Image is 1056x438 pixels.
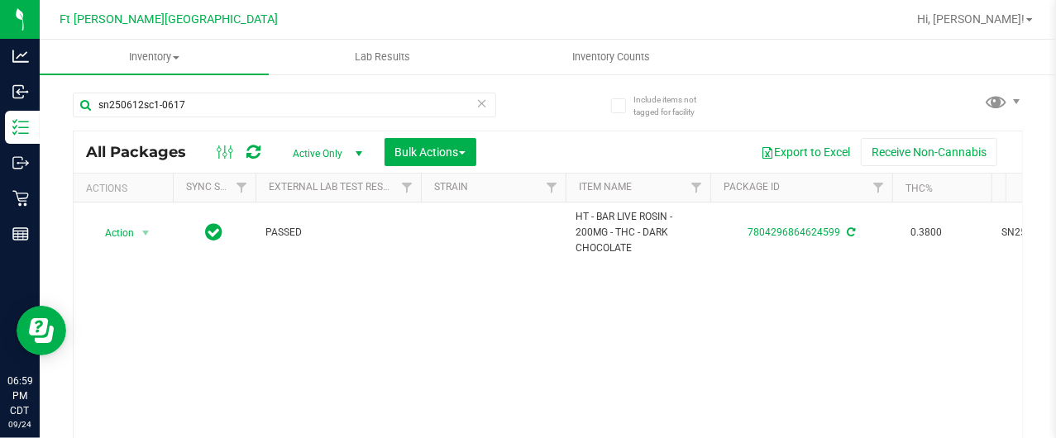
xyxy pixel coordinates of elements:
[86,183,166,194] div: Actions
[550,50,672,64] span: Inventory Counts
[86,143,203,161] span: All Packages
[186,181,250,193] a: Sync Status
[865,174,892,202] a: Filter
[724,181,780,193] a: Package ID
[905,183,933,194] a: THC%
[332,50,432,64] span: Lab Results
[7,418,32,431] p: 09/24
[40,40,269,74] a: Inventory
[12,155,29,171] inline-svg: Outbound
[917,12,1025,26] span: Hi, [PERSON_NAME]!
[12,190,29,207] inline-svg: Retail
[60,12,278,26] span: Ft [PERSON_NAME][GEOGRAPHIC_DATA]
[12,83,29,100] inline-svg: Inbound
[136,221,156,245] span: select
[476,93,488,114] span: Clear
[538,174,566,202] a: Filter
[12,226,29,242] inline-svg: Reports
[7,374,32,418] p: 06:59 PM CDT
[576,209,700,257] span: HT - BAR LIVE ROSIN - 200MG - THC - DARK CHOCOLATE
[265,225,411,240] span: PASSED
[12,48,29,64] inline-svg: Analytics
[394,174,421,202] a: Filter
[228,174,256,202] a: Filter
[40,50,269,64] span: Inventory
[902,221,950,245] span: 0.3800
[748,226,840,238] a: 7804296864624599
[90,221,135,245] span: Action
[12,119,29,136] inline-svg: Inventory
[750,138,861,166] button: Export to Excel
[385,138,476,166] button: Bulk Actions
[633,93,716,118] span: Include items not tagged for facility
[17,306,66,355] iframe: Resource center
[844,226,855,238] span: Sync from Compliance System
[683,174,710,202] a: Filter
[206,221,223,244] span: In Sync
[861,138,997,166] button: Receive Non-Cannabis
[73,93,496,117] input: Search Package ID, Item Name, SKU, Lot or Part Number...
[269,40,498,74] a: Lab Results
[395,145,466,159] span: Bulk Actions
[434,181,468,193] a: Strain
[269,181,399,193] a: External Lab Test Result
[579,181,632,193] a: Item Name
[497,40,726,74] a: Inventory Counts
